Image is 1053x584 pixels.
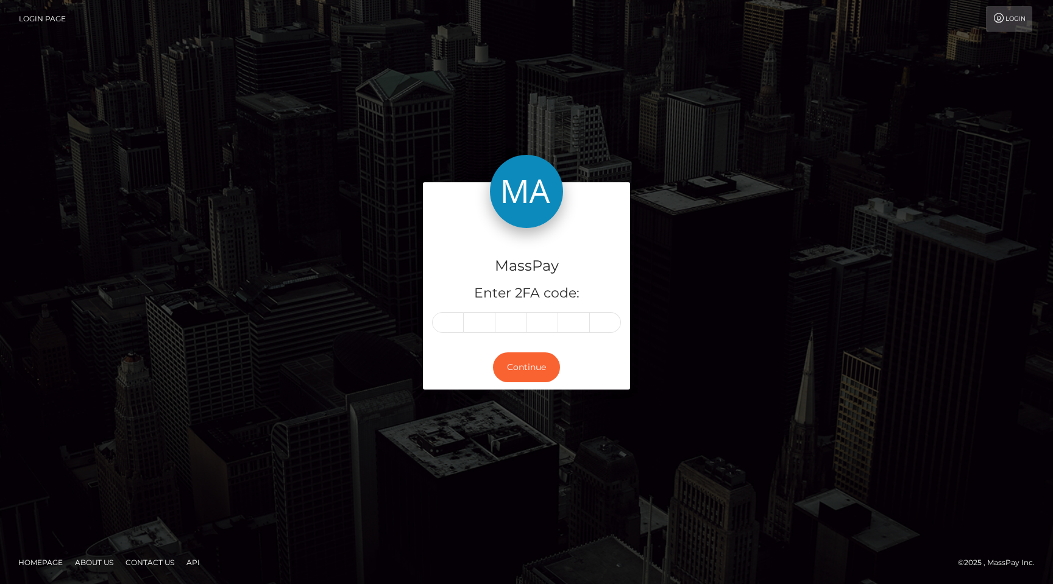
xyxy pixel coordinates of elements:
img: MassPay [490,155,563,228]
a: Homepage [13,553,68,572]
a: About Us [70,553,118,572]
a: Contact Us [121,553,179,572]
div: © 2025 , MassPay Inc. [958,556,1044,569]
a: Login [986,6,1032,32]
a: Login Page [19,6,66,32]
h5: Enter 2FA code: [432,284,621,303]
button: Continue [493,352,560,382]
a: API [182,553,205,572]
h4: MassPay [432,255,621,277]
